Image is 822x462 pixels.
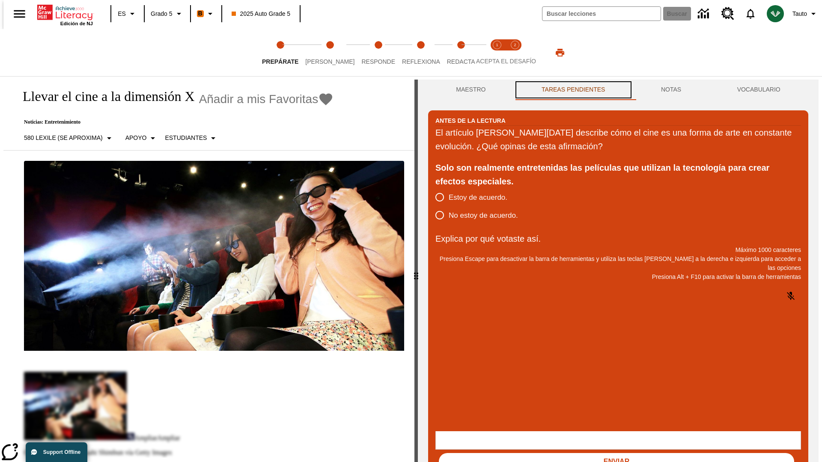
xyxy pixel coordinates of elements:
[43,449,80,455] span: Support Offline
[14,89,195,104] h1: Llevar el cine a la dimensión X
[633,80,709,100] button: NOTAS
[435,116,506,125] h2: Antes de la lectura
[435,272,801,281] p: Presiona Alt + F10 para activar la barra de herramientas
[118,9,126,18] span: ES
[21,130,118,146] button: Seleccione Lexile, 580 Lexile (Se aproxima)
[762,3,789,25] button: Escoja un nuevo avatar
[194,6,219,21] button: Boost El color de la clase es anaranjado. Cambiar el color de la clase.
[780,286,801,306] button: Haga clic para activar la función de reconocimiento de voz
[514,43,516,47] text: 2
[496,43,498,47] text: 1
[395,29,447,76] button: Reflexiona step 4 of 5
[447,58,475,65] span: Redacta
[14,119,334,125] p: Noticias: Entretenimiento
[435,126,801,153] div: El artículo [PERSON_NAME][DATE] describe cómo el cine es una forma de arte en constante evolución...
[792,9,807,18] span: Tauto
[232,9,291,18] span: 2025 Auto Grade 5
[122,130,162,146] button: Tipo de apoyo, Apoyo
[114,6,141,21] button: Lenguaje: ES, Selecciona un idioma
[361,58,395,65] span: Responde
[449,210,518,221] span: No estoy de acuerdo.
[789,6,822,21] button: Perfil/Configuración
[26,442,87,462] button: Support Offline
[716,2,739,25] a: Centro de recursos, Se abrirá en una pestaña nueva.
[151,9,173,18] span: Grado 5
[709,80,808,100] button: VOCABULARIO
[435,188,525,224] div: poll
[767,5,784,22] img: avatar image
[199,92,334,107] button: Añadir a mis Favoritas - Llevar el cine a la dimensión X
[24,161,404,351] img: El panel situado frente a los asientos rocía con agua nebulizada al feliz público en un cine equi...
[428,80,514,100] button: Maestro
[298,29,361,76] button: Lee step 2 of 5
[198,8,203,19] span: B
[440,29,482,76] button: Redacta step 5 of 5
[255,29,305,76] button: Prepárate step 1 of 5
[161,130,222,146] button: Seleccionar estudiante
[503,29,527,76] button: Acepta el desafío contesta step 2 of 2
[693,2,716,26] a: Centro de información
[60,21,93,26] span: Edición de NJ
[514,80,633,100] button: TAREAS PENDIENTES
[428,80,808,100] div: Instructional Panel Tabs
[435,232,801,246] p: Explica por qué votaste así.
[147,6,188,21] button: Grado: Grado 5, Elige un grado
[165,133,207,142] p: Estudiantes
[305,58,354,65] span: [PERSON_NAME]
[37,3,93,26] div: Portada
[402,58,440,65] span: Reflexiona
[7,1,32,27] button: Abrir el menú lateral
[199,92,319,106] span: Añadir a mis Favoritas
[542,7,661,21] input: Buscar campo
[476,58,536,65] span: ACEPTA EL DESAFÍO
[739,3,762,25] a: Notificaciones
[414,80,418,462] div: Pulsa la tecla de intro o la barra espaciadora y luego presiona las flechas de derecha e izquierd...
[435,255,801,272] p: Presiona Escape para desactivar la barra de herramientas y utiliza las teclas [PERSON_NAME] a la ...
[24,133,103,142] p: 580 Lexile (Se aproxima)
[3,7,125,15] body: Explica por qué votaste así. Máximo 1000 caracteres Presiona Alt + F10 para activar la barra de h...
[485,29,509,76] button: Acepta el desafío lee step 1 of 2
[418,80,819,462] div: activity
[435,246,801,255] p: Máximo 1000 caracteres
[262,58,298,65] span: Prepárate
[3,80,414,458] div: reading
[546,45,574,60] button: Imprimir
[435,161,801,188] div: Solo son realmente entretenidas las películas que utilizan la tecnología para crear efectos espec...
[354,29,402,76] button: Responde step 3 of 5
[125,133,147,142] p: Apoyo
[449,192,507,203] span: Estoy de acuerdo.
